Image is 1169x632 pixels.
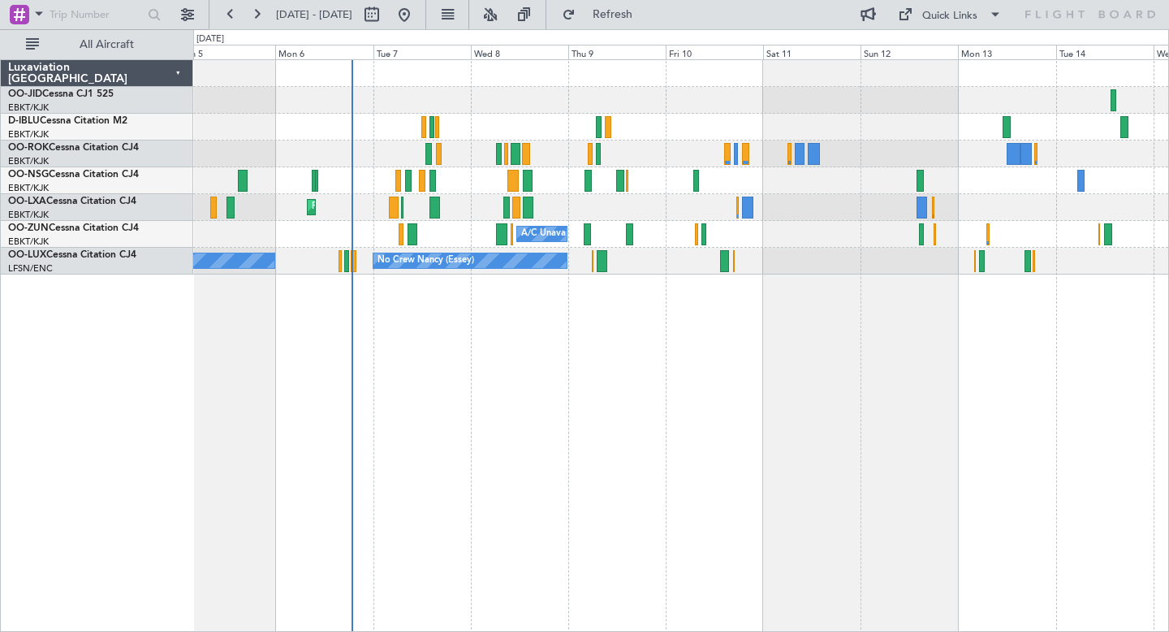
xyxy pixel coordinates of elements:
[8,143,139,153] a: OO-ROKCessna Citation CJ4
[373,45,471,59] div: Tue 7
[50,2,143,27] input: Trip Number
[275,45,373,59] div: Mon 6
[8,223,139,233] a: OO-ZUNCessna Citation CJ4
[8,102,49,114] a: EBKT/KJK
[8,209,49,221] a: EBKT/KJK
[1056,45,1154,59] div: Tue 14
[568,45,666,59] div: Thu 9
[276,7,352,22] span: [DATE] - [DATE]
[521,222,780,246] div: A/C Unavailable [GEOGRAPHIC_DATA]-[GEOGRAPHIC_DATA]
[18,32,176,58] button: All Aircraft
[763,45,861,59] div: Sat 11
[8,250,46,260] span: OO-LUX
[8,89,114,99] a: OO-JIDCessna CJ1 525
[8,170,49,180] span: OO-NSG
[8,197,136,206] a: OO-LXACessna Citation CJ4
[178,45,275,59] div: Sun 5
[8,155,49,167] a: EBKT/KJK
[8,223,49,233] span: OO-ZUN
[8,262,53,275] a: LFSN/ENC
[8,116,127,126] a: D-IBLUCessna Citation M2
[8,197,46,206] span: OO-LXA
[579,9,647,20] span: Refresh
[42,39,171,50] span: All Aircraft
[890,2,1010,28] button: Quick Links
[666,45,763,59] div: Fri 10
[8,89,42,99] span: OO-JID
[861,45,958,59] div: Sun 12
[958,45,1055,59] div: Mon 13
[922,8,977,24] div: Quick Links
[8,236,49,248] a: EBKT/KJK
[554,2,652,28] button: Refresh
[312,195,501,219] div: Planned Maint Kortrijk-[GEOGRAPHIC_DATA]
[8,182,49,194] a: EBKT/KJK
[471,45,568,59] div: Wed 8
[377,249,474,273] div: No Crew Nancy (Essey)
[8,128,49,141] a: EBKT/KJK
[8,143,49,153] span: OO-ROK
[8,170,139,180] a: OO-NSGCessna Citation CJ4
[196,32,224,46] div: [DATE]
[8,116,40,126] span: D-IBLU
[8,250,136,260] a: OO-LUXCessna Citation CJ4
